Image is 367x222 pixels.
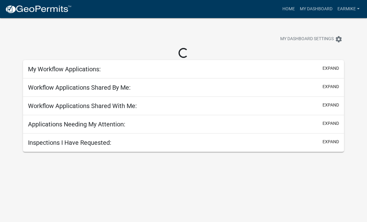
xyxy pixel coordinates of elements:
a: EarMike [335,3,362,15]
h5: Inspections I Have Requested: [28,139,111,146]
h5: Workflow Applications Shared With Me: [28,102,137,110]
button: expand [323,120,339,127]
h5: My Workflow Applications: [28,65,101,73]
h5: Applications Needing My Attention: [28,120,125,128]
span: My Dashboard Settings [280,35,334,43]
button: expand [323,102,339,108]
button: expand [323,83,339,90]
a: Home [280,3,297,15]
i: settings [335,35,342,43]
button: My Dashboard Settingssettings [275,33,347,45]
h5: Workflow Applications Shared By Me: [28,84,131,91]
button: expand [323,139,339,145]
button: expand [323,65,339,72]
a: My Dashboard [297,3,335,15]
